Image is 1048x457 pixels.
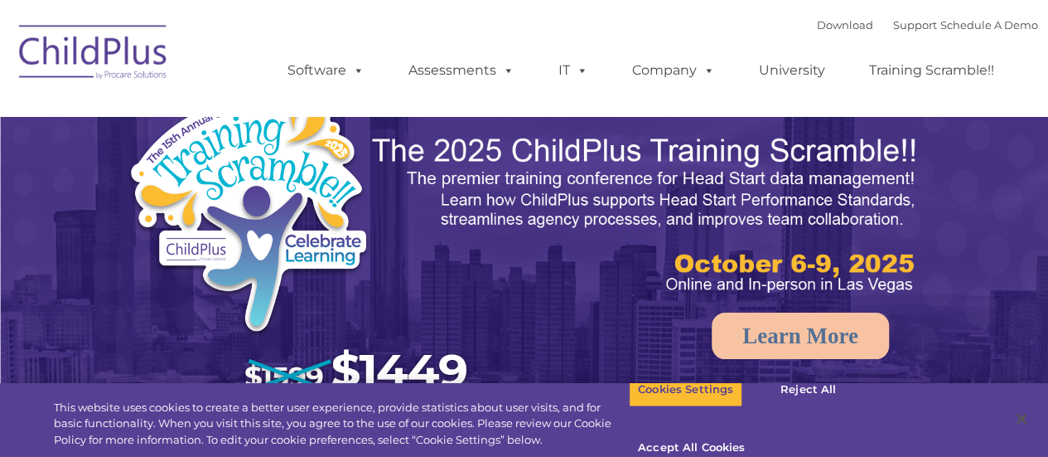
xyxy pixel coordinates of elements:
[230,177,301,190] span: Phone number
[54,400,629,449] div: This website uses cookies to create a better user experience, provide statistics about user visit...
[852,54,1011,87] a: Training Scramble!!
[392,54,531,87] a: Assessments
[542,54,605,87] a: IT
[940,18,1038,32] a: Schedule A Demo
[742,54,842,87] a: University
[893,18,937,32] a: Support
[230,109,281,122] span: Last name
[1003,401,1040,437] button: Close
[756,372,860,407] button: Reject All
[11,13,176,96] img: ChildPlus by Procare Solutions
[629,372,742,407] button: Cookies Settings
[616,54,732,87] a: Company
[712,313,889,359] a: Learn More
[817,18,1038,32] font: |
[817,18,873,32] a: Download
[271,54,381,87] a: Software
